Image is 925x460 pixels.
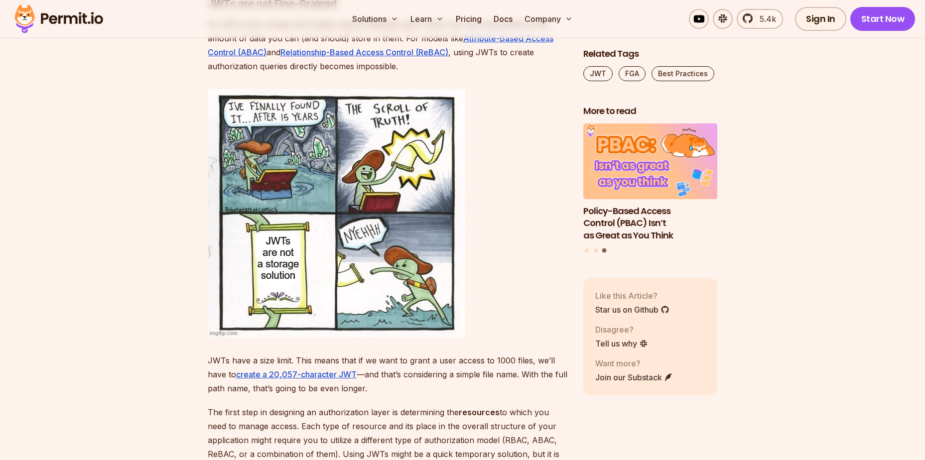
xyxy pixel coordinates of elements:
[583,48,718,60] h2: Related Tags
[280,47,448,57] a: Relationship-Based Access Control (ReBAC)
[583,105,718,117] h2: More to read
[459,407,500,417] strong: resources
[583,66,613,81] a: JWT
[583,123,718,254] div: Posts
[236,369,357,379] a: create a 20,057-character JWT
[583,123,718,199] img: Policy-Based Access Control (PBAC) Isn’t as Great as You Think
[795,7,846,31] a: Sign In
[595,337,648,349] a: Tell us why
[595,289,669,301] p: Like this Article?
[452,9,486,29] a: Pricing
[595,303,669,315] a: Star us on Github
[406,9,448,29] button: Learn
[754,13,776,25] span: 5.4k
[595,323,648,335] p: Disagree?
[652,66,714,81] a: Best Practices
[208,17,567,73] p: As JWTs only contain information about individual users, there are very hard limits on the amount...
[585,248,589,252] button: Go to slide 1
[10,2,108,36] img: Permit logo
[208,353,567,395] p: JWTs have a size limit. This means that if we want to grant a user access to 1000 files, we’ll ha...
[595,371,673,383] a: Join our Substack
[850,7,916,31] a: Start Now
[737,9,783,29] a: 5.4k
[521,9,577,29] button: Company
[602,248,607,252] button: Go to slide 3
[348,9,402,29] button: Solutions
[583,123,718,242] li: 3 of 3
[583,205,718,241] h3: Policy-Based Access Control (PBAC) Isn’t as Great as You Think
[208,89,465,338] img: jwt_storage.png
[595,357,673,369] p: Want more?
[594,248,598,252] button: Go to slide 2
[583,123,718,242] a: Policy-Based Access Control (PBAC) Isn’t as Great as You ThinkPolicy-Based Access Control (PBAC) ...
[490,9,517,29] a: Docs
[619,66,646,81] a: FGA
